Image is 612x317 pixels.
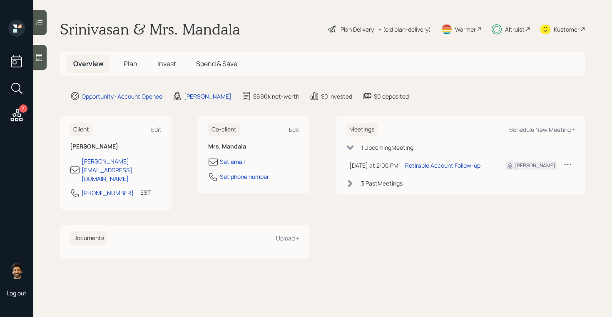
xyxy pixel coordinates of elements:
div: [PERSON_NAME] [515,162,555,169]
div: [PERSON_NAME][EMAIL_ADDRESS][DOMAIN_NAME] [82,157,162,183]
div: 3 Past Meeting s [361,179,403,188]
div: Set email [220,157,245,166]
div: Kustomer [554,25,580,34]
h1: Srinivasan & Mrs. Mandala [60,20,240,38]
div: EST [140,188,151,197]
div: Edit [289,126,299,134]
div: • (old plan-delivery) [378,25,431,34]
div: Warmer [455,25,476,34]
div: Altruist [505,25,525,34]
h6: Client [70,123,92,136]
span: Plan [124,59,137,68]
h6: Documents [70,231,107,245]
div: [DATE] at 2:00 PM [349,161,398,170]
div: [PHONE_NUMBER] [82,188,134,197]
div: 1 Upcoming Meeting [361,143,413,152]
h6: [PERSON_NAME] [70,143,162,150]
div: Plan Delivery [341,25,374,34]
h6: Co-client [208,123,240,136]
div: $690k net-worth [253,92,299,101]
div: 3 [19,104,27,113]
div: Retirable Account Follow-up [405,161,480,170]
div: Upload + [276,234,299,242]
h6: Mrs. Mandala [208,143,300,150]
div: Schedule New Meeting + [509,126,575,134]
span: Spend & Save [196,59,237,68]
div: Set phone number [220,172,269,181]
span: Invest [157,59,176,68]
div: $0 deposited [374,92,409,101]
h6: Meetings [346,123,378,136]
div: $0 invested [321,92,352,101]
div: [PERSON_NAME] [184,92,231,101]
img: eric-schwartz-headshot.png [8,263,25,279]
span: Overview [73,59,104,68]
div: Log out [7,289,27,297]
div: Edit [151,126,162,134]
div: Opportunity · Account Opened [82,92,162,101]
